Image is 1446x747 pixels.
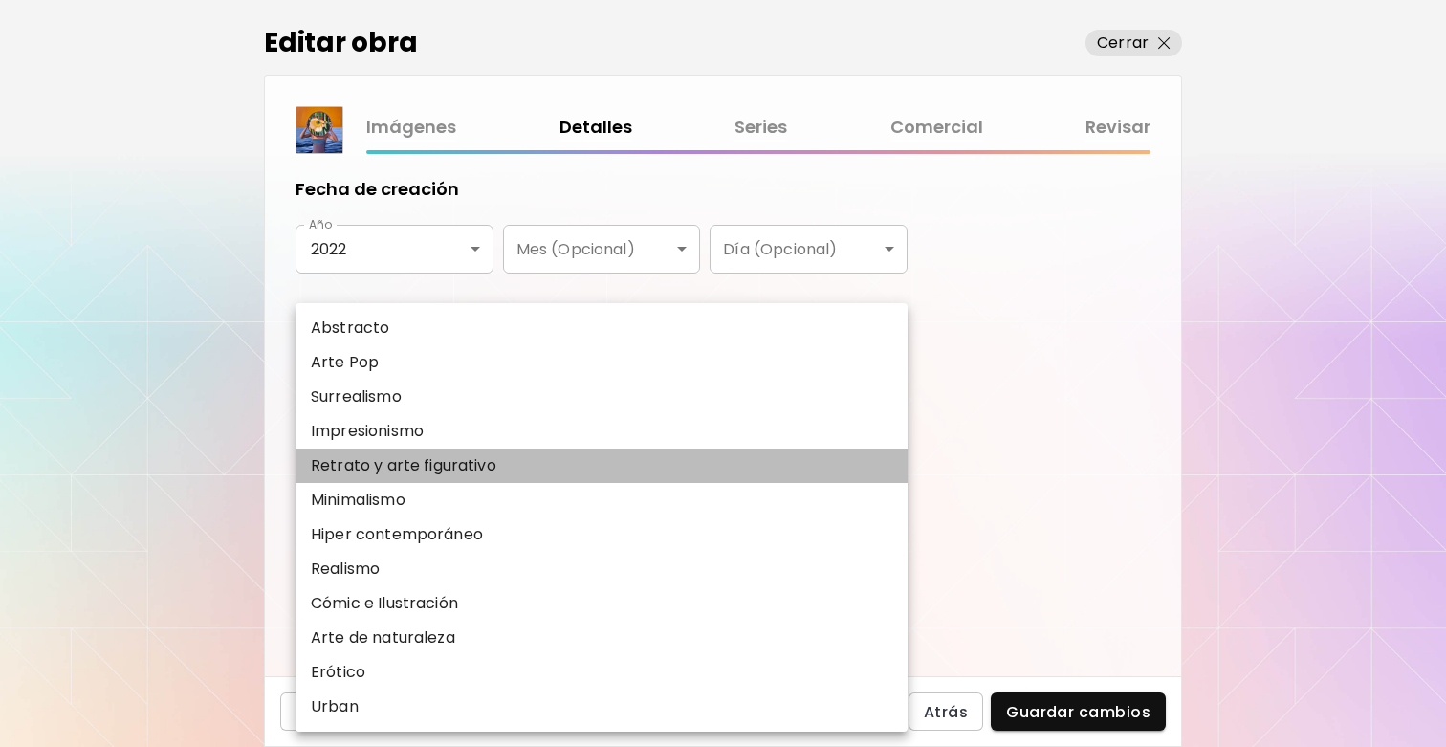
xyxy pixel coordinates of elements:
p: Minimalismo [311,489,405,512]
p: Arte Pop [311,351,379,374]
p: Hiper contemporáneo [311,523,483,546]
p: Abstracto [311,317,389,340]
p: Impresionismo [311,420,424,443]
p: Realismo [311,558,380,581]
p: Erótico [311,661,365,684]
p: Arte de naturaleza [311,626,455,649]
p: Urban [311,695,359,718]
p: Cómic e Ilustración [311,592,458,615]
p: Surrealismo [311,385,402,408]
p: Retrato y arte figurativo [311,454,496,477]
